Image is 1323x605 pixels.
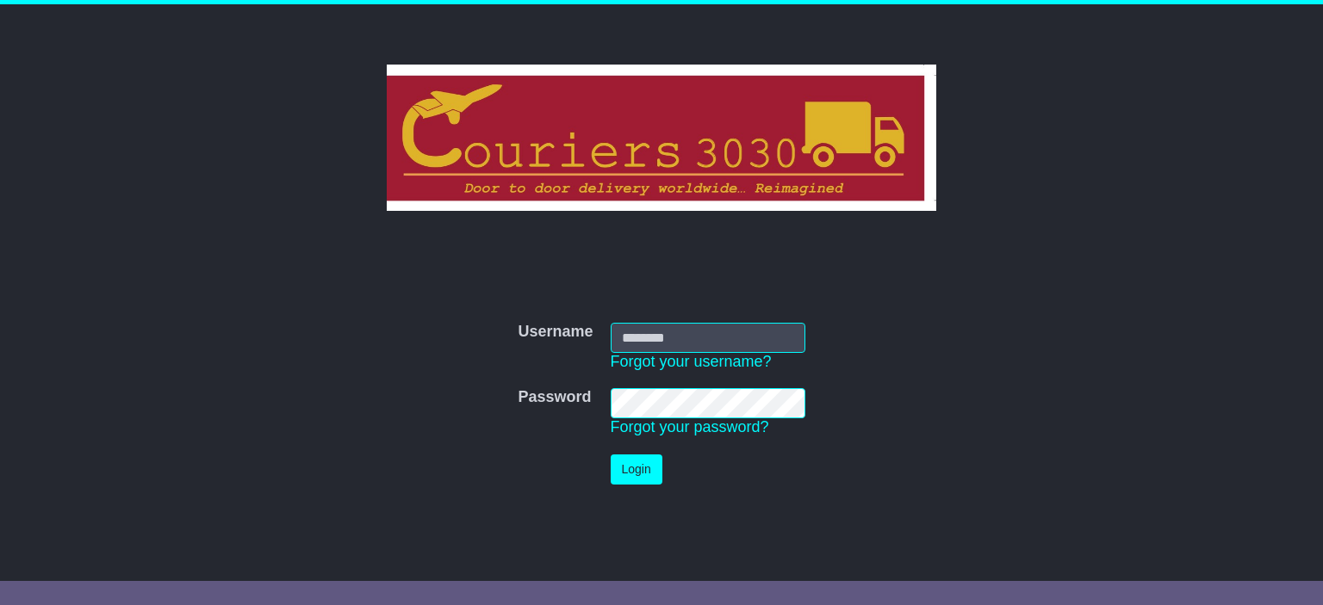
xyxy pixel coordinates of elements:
[611,418,769,435] a: Forgot your password?
[518,388,591,407] label: Password
[611,454,662,485] button: Login
[387,65,937,211] img: Couriers 3030
[518,323,593,342] label: Username
[611,353,772,370] a: Forgot your username?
